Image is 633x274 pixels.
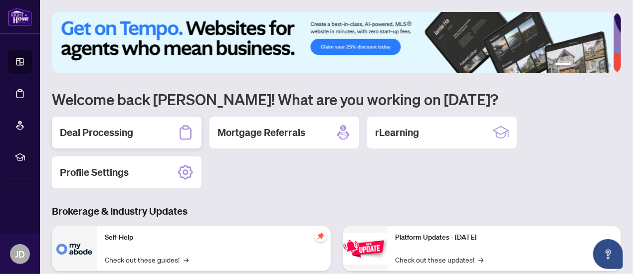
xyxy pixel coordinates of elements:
button: 2 [575,63,579,67]
p: Platform Updates - [DATE] [396,232,614,243]
h2: rLearning [375,126,419,139]
h1: Welcome back [PERSON_NAME]! What are you working on [DATE]? [52,90,621,109]
span: → [184,254,189,265]
button: 1 [555,63,571,67]
button: 6 [607,63,611,67]
button: 5 [599,63,603,67]
span: JD [15,247,25,261]
button: 4 [591,63,595,67]
h3: Brokerage & Industry Updates [52,204,621,218]
img: Slide 0 [52,12,614,73]
h2: Mortgage Referrals [217,126,305,139]
img: logo [8,7,32,26]
p: Self-Help [105,232,323,243]
h2: Deal Processing [60,126,133,139]
span: → [479,254,484,265]
span: pushpin [315,230,327,242]
button: Open asap [593,239,623,269]
h2: Profile Settings [60,165,129,179]
button: 3 [583,63,587,67]
a: Check out these updates!→ [396,254,484,265]
img: Platform Updates - June 23, 2025 [343,233,388,265]
img: Self-Help [52,226,97,271]
a: Check out these guides!→ [105,254,189,265]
